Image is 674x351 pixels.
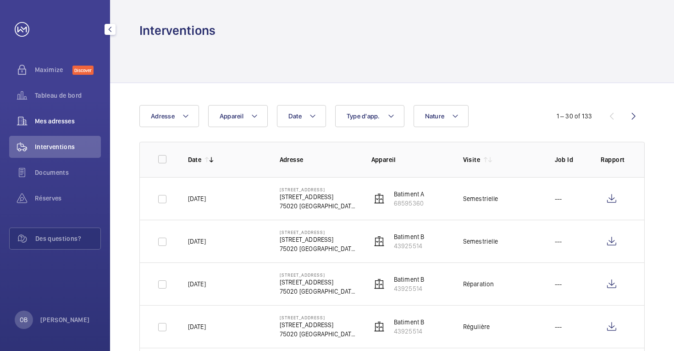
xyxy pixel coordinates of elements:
span: Discover [72,66,94,75]
p: Adresse [280,155,357,164]
p: [STREET_ADDRESS] [280,278,357,287]
p: Visite [463,155,480,164]
p: [PERSON_NAME] [40,315,90,324]
span: Réserves [35,194,101,203]
p: [STREET_ADDRESS] [280,272,357,278]
p: 68595360 [394,199,425,208]
p: [STREET_ADDRESS] [280,187,357,192]
span: Tableau de bord [35,91,101,100]
span: Documents [35,168,101,177]
div: Semestrielle [463,237,498,246]
span: Type d'app. [347,112,380,120]
h1: Interventions [139,22,215,39]
p: Date [188,155,201,164]
img: elevator.svg [374,193,385,204]
p: --- [555,322,562,331]
img: elevator.svg [374,236,385,247]
button: Type d'app. [335,105,404,127]
p: Batiment B [394,318,425,327]
p: Appareil [371,155,448,164]
img: elevator.svg [374,279,385,290]
p: 75020 [GEOGRAPHIC_DATA] [280,287,357,296]
p: OB [20,315,28,324]
span: Date [288,112,302,120]
div: Régulière [463,322,490,331]
img: elevator.svg [374,321,385,332]
p: Job Id [555,155,586,164]
p: [STREET_ADDRESS] [280,192,357,201]
p: 75020 [GEOGRAPHIC_DATA] [280,329,357,339]
p: 43925514 [394,327,425,336]
button: Adresse [139,105,199,127]
span: Nature [425,112,445,120]
p: [DATE] [188,279,206,289]
p: [DATE] [188,237,206,246]
p: Batiment B [394,275,425,284]
p: Batiment A [394,189,425,199]
p: [DATE] [188,194,206,203]
span: Mes adresses [35,117,101,126]
button: Date [277,105,326,127]
span: Interventions [35,142,101,151]
p: 43925514 [394,284,425,293]
p: 75020 [GEOGRAPHIC_DATA] [280,244,357,253]
button: Nature [414,105,469,127]
p: Batiment B [394,232,425,241]
p: 43925514 [394,241,425,251]
span: Appareil [220,112,243,120]
p: --- [555,237,562,246]
button: Appareil [208,105,268,127]
p: [STREET_ADDRESS] [280,229,357,235]
span: Maximize [35,65,72,74]
p: Rapport [601,155,626,164]
div: Réparation [463,279,494,289]
p: --- [555,279,562,289]
span: Des questions? [35,234,100,243]
p: [DATE] [188,322,206,331]
p: [STREET_ADDRESS] [280,315,357,320]
p: --- [555,194,562,203]
div: Semestrielle [463,194,498,203]
p: [STREET_ADDRESS] [280,320,357,329]
p: [STREET_ADDRESS] [280,235,357,244]
div: 1 – 30 of 133 [557,111,592,121]
p: 75020 [GEOGRAPHIC_DATA] [280,201,357,211]
span: Adresse [151,112,175,120]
